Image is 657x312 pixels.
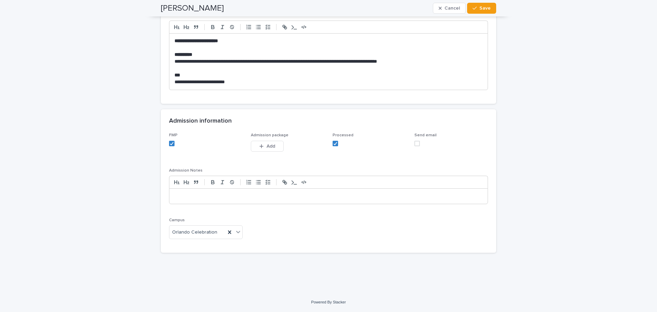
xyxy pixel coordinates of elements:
[267,144,275,149] span: Add
[333,133,353,137] span: Processed
[251,141,284,152] button: Add
[161,3,224,13] h2: [PERSON_NAME]
[169,218,185,222] span: Campus
[169,169,203,173] span: Admission Notes
[169,133,178,137] span: FMP
[311,300,346,304] a: Powered By Stacker
[479,6,491,11] span: Save
[467,3,496,14] button: Save
[414,133,437,137] span: Send email
[445,6,460,11] span: Cancel
[433,3,466,14] button: Cancel
[172,229,217,236] span: Orlando Celebration
[169,117,232,125] h2: Admission information
[251,133,288,137] span: Admission package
